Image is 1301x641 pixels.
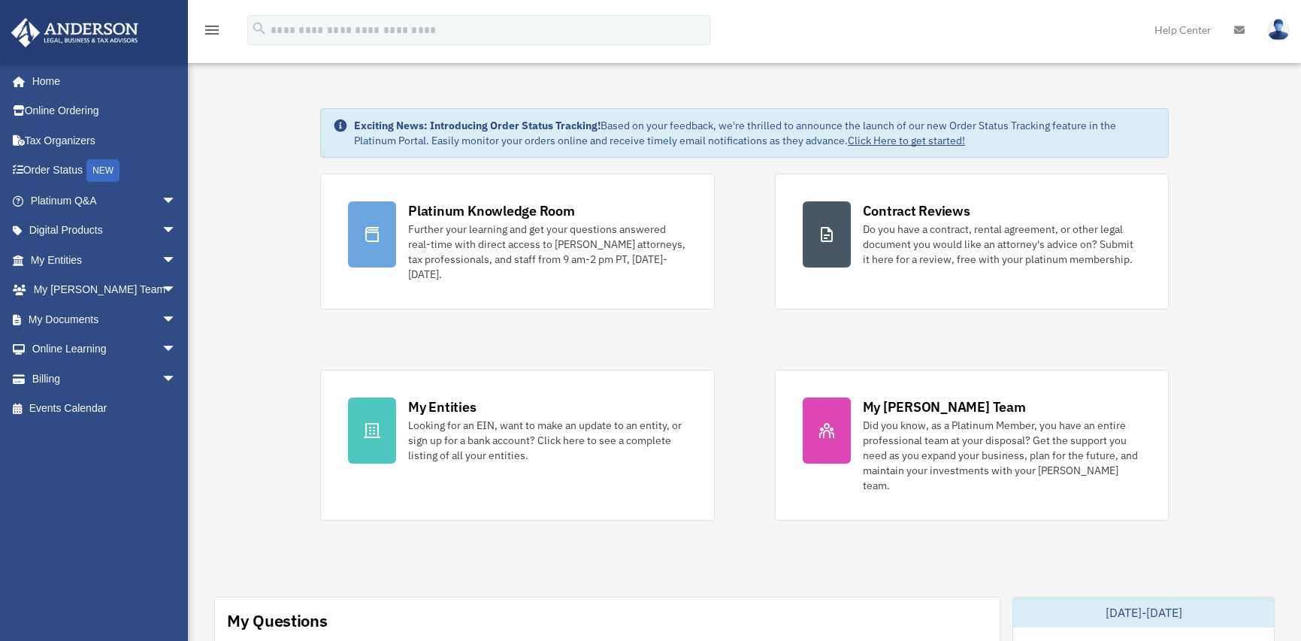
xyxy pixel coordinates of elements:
[863,418,1141,493] div: Did you know, as a Platinum Member, you have an entire professional team at your disposal? Get th...
[408,398,476,416] div: My Entities
[320,370,714,521] a: My Entities Looking for an EIN, want to make an update to an entity, or sign up for a bank accoun...
[11,275,199,305] a: My [PERSON_NAME] Teamarrow_drop_down
[863,222,1141,267] div: Do you have a contract, rental agreement, or other legal document you would like an attorney's ad...
[162,216,192,246] span: arrow_drop_down
[1267,19,1290,41] img: User Pic
[227,609,328,632] div: My Questions
[162,304,192,335] span: arrow_drop_down
[162,334,192,365] span: arrow_drop_down
[408,418,686,463] div: Looking for an EIN, want to make an update to an entity, or sign up for a bank account? Click her...
[86,159,120,182] div: NEW
[11,304,199,334] a: My Documentsarrow_drop_down
[11,156,199,186] a: Order StatusNEW
[408,222,686,282] div: Further your learning and get your questions answered real-time with direct access to [PERSON_NAM...
[863,398,1026,416] div: My [PERSON_NAME] Team
[162,275,192,306] span: arrow_drop_down
[11,96,199,126] a: Online Ordering
[775,370,1169,521] a: My [PERSON_NAME] Team Did you know, as a Platinum Member, you have an entire professional team at...
[162,186,192,216] span: arrow_drop_down
[162,245,192,276] span: arrow_drop_down
[11,66,192,96] a: Home
[354,118,1156,148] div: Based on your feedback, we're thrilled to announce the launch of our new Order Status Tracking fe...
[11,186,199,216] a: Platinum Q&Aarrow_drop_down
[11,394,199,424] a: Events Calendar
[203,26,221,39] a: menu
[775,174,1169,310] a: Contract Reviews Do you have a contract, rental agreement, or other legal document you would like...
[251,20,268,37] i: search
[7,18,143,47] img: Anderson Advisors Platinum Portal
[11,216,199,246] a: Digital Productsarrow_drop_down
[863,201,970,220] div: Contract Reviews
[354,119,601,132] strong: Exciting News: Introducing Order Status Tracking!
[203,21,221,39] i: menu
[320,174,714,310] a: Platinum Knowledge Room Further your learning and get your questions answered real-time with dire...
[11,245,199,275] a: My Entitiesarrow_drop_down
[1013,597,1274,627] div: [DATE]-[DATE]
[162,364,192,395] span: arrow_drop_down
[848,134,965,147] a: Click Here to get started!
[11,334,199,364] a: Online Learningarrow_drop_down
[11,125,199,156] a: Tax Organizers
[11,364,199,394] a: Billingarrow_drop_down
[408,201,575,220] div: Platinum Knowledge Room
